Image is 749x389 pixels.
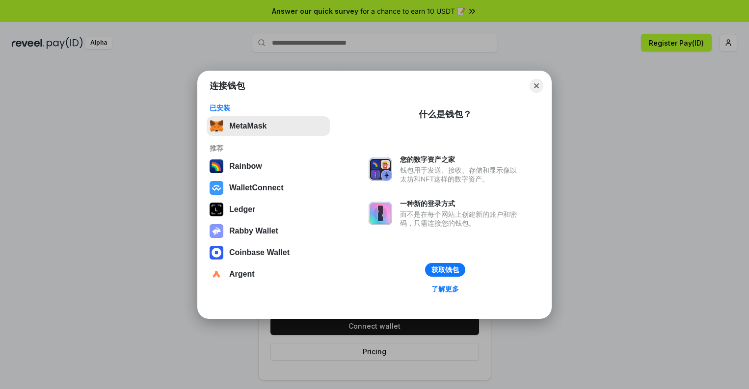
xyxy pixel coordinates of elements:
button: Ledger [207,200,330,219]
h1: 连接钱包 [210,80,245,92]
img: svg+xml,%3Csvg%20xmlns%3D%22http%3A%2F%2Fwww.w3.org%2F2000%2Fsvg%22%20fill%3D%22none%22%20viewBox... [210,224,223,238]
button: Rainbow [207,156,330,176]
a: 了解更多 [426,283,465,295]
div: 已安装 [210,104,327,112]
div: 什么是钱包？ [419,108,472,120]
button: Argent [207,264,330,284]
button: MetaMask [207,116,330,136]
button: Rabby Wallet [207,221,330,241]
div: 了解更多 [431,285,459,293]
div: Rabby Wallet [229,227,278,235]
img: svg+xml,%3Csvg%20width%3D%2228%22%20height%3D%2228%22%20viewBox%3D%220%200%2028%2028%22%20fill%3D... [210,267,223,281]
div: WalletConnect [229,183,284,192]
img: svg+xml,%3Csvg%20xmlns%3D%22http%3A%2F%2Fwww.w3.org%2F2000%2Fsvg%22%20width%3D%2228%22%20height%3... [210,203,223,216]
div: Argent [229,270,255,279]
button: Coinbase Wallet [207,243,330,262]
img: svg+xml,%3Csvg%20xmlns%3D%22http%3A%2F%2Fwww.w3.org%2F2000%2Fsvg%22%20fill%3D%22none%22%20viewBox... [369,157,392,181]
div: 钱包用于发送、接收、存储和显示像以太坊和NFT这样的数字资产。 [400,166,522,183]
img: svg+xml,%3Csvg%20width%3D%2228%22%20height%3D%2228%22%20viewBox%3D%220%200%2028%2028%22%20fill%3D... [210,181,223,195]
div: 您的数字资产之家 [400,155,522,164]
img: svg+xml,%3Csvg%20xmlns%3D%22http%3A%2F%2Fwww.w3.org%2F2000%2Fsvg%22%20fill%3D%22none%22%20viewBox... [369,202,392,225]
button: Close [530,79,543,93]
img: svg+xml,%3Csvg%20width%3D%22120%22%20height%3D%22120%22%20viewBox%3D%220%200%20120%20120%22%20fil... [210,159,223,173]
div: 获取钱包 [431,265,459,274]
div: 而不是在每个网站上创建新的账户和密码，只需连接您的钱包。 [400,210,522,228]
img: svg+xml,%3Csvg%20fill%3D%22none%22%20height%3D%2233%22%20viewBox%3D%220%200%2035%2033%22%20width%... [210,119,223,133]
div: 一种新的登录方式 [400,199,522,208]
div: Rainbow [229,162,262,171]
div: MetaMask [229,122,267,130]
img: svg+xml,%3Csvg%20width%3D%2228%22%20height%3D%2228%22%20viewBox%3D%220%200%2028%2028%22%20fill%3D... [210,246,223,259]
button: WalletConnect [207,178,330,198]
div: Ledger [229,205,255,214]
div: 推荐 [210,144,327,153]
button: 获取钱包 [425,263,465,277]
div: Coinbase Wallet [229,248,290,257]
